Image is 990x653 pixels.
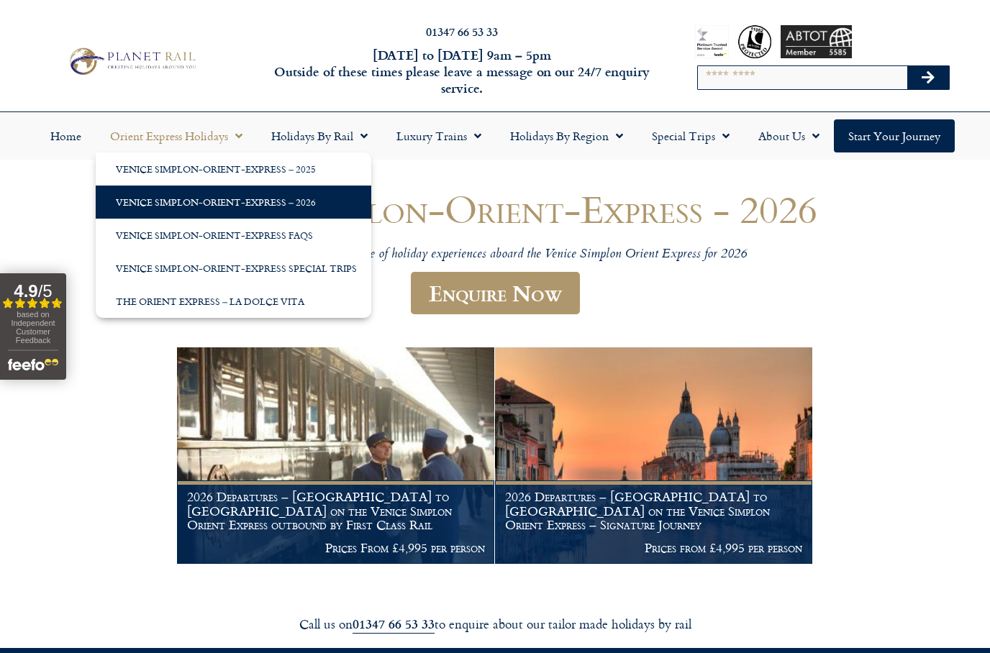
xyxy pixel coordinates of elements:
[96,186,371,219] a: Venice Simplon-Orient-Express – 2026
[637,119,744,152] a: Special Trips
[411,272,580,314] a: Enquire Now
[177,347,495,565] a: 2026 Departures – [GEOGRAPHIC_DATA] to [GEOGRAPHIC_DATA] on the Venice Simplon Orient Express out...
[268,47,656,97] h6: [DATE] to [DATE] 9am – 5pm Outside of these times please leave a message on our 24/7 enquiry serv...
[496,119,637,152] a: Holidays by Region
[187,490,485,532] h1: 2026 Departures – [GEOGRAPHIC_DATA] to [GEOGRAPHIC_DATA] on the Venice Simplon Orient Express out...
[96,152,371,186] a: Venice Simplon-Orient-Express – 2025
[834,119,955,152] a: Start your Journey
[96,252,371,285] a: Venice Simplon-Orient-Express Special Trips
[64,45,199,78] img: Planet Rail Train Holidays Logo
[96,152,371,318] ul: Orient Express Holidays
[495,347,813,565] a: 2026 Departures – [GEOGRAPHIC_DATA] to [GEOGRAPHIC_DATA] on the Venice Simplon Orient Express – S...
[63,247,927,263] p: View our expanding range of holiday experiences aboard the Venice Simplon Orient Express for 2026
[96,219,371,252] a: Venice Simplon-Orient-Express FAQs
[426,23,498,40] a: 01347 66 53 33
[36,119,96,152] a: Home
[505,541,803,555] p: Prices from £4,995 per person
[495,347,812,564] img: Orient Express Special Venice compressed
[382,119,496,152] a: Luxury Trains
[744,119,834,152] a: About Us
[187,541,485,555] p: Prices From £4,995 per person
[907,66,949,89] button: Search
[505,490,803,532] h1: 2026 Departures – [GEOGRAPHIC_DATA] to [GEOGRAPHIC_DATA] on the Venice Simplon Orient Express – S...
[257,119,382,152] a: Holidays by Rail
[92,616,898,632] div: Call us on to enquire about our tailor made holidays by rail
[63,188,927,230] h1: Venice Simplon-Orient-Express - 2026
[7,119,983,152] nav: Menu
[96,285,371,318] a: The Orient Express – La Dolce Vita
[96,119,257,152] a: Orient Express Holidays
